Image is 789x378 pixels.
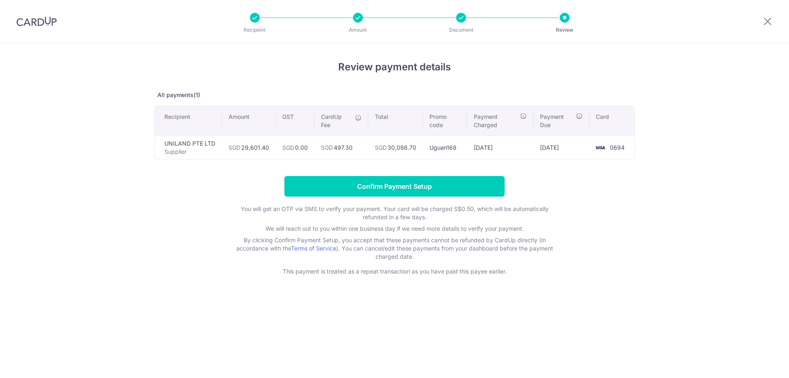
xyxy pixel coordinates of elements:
[164,148,215,156] p: Supplier
[230,205,559,221] p: You will get an OTP via SMS to verify your payment. Your card will be charged S$0.50, which will ...
[368,136,423,159] td: 30,098.70
[224,26,285,34] p: Recipient
[230,225,559,233] p: We will reach out to you within one business day if we need more details to verify your payment.
[368,106,423,136] th: Total
[276,136,314,159] td: 0.00
[592,143,608,153] img: <span class="translation_missing" title="translation missing: en.account_steps.new_confirm_form.b...
[155,136,222,159] td: UNILAND PTE LTD
[276,106,314,136] th: GST
[423,136,467,159] td: Uguan168
[222,136,276,159] td: 29,601.40
[423,106,467,136] th: Promo code
[154,60,635,74] h4: Review payment details
[328,26,388,34] p: Amount
[534,26,595,34] p: Review
[321,144,333,151] span: SGD
[610,144,625,151] span: 0694
[154,91,635,99] p: All payments(1)
[589,106,634,136] th: Card
[230,236,559,261] p: By clicking Confirm Payment Setup, you accept that these payments cannot be refunded by CardUp di...
[540,113,574,129] span: Payment Due
[474,113,518,129] span: Payment Charged
[314,136,368,159] td: 497.30
[230,267,559,276] p: This payment is treated as a repeat transaction as you have paid this payee earlier.
[321,113,351,129] span: CardUp Fee
[228,144,240,151] span: SGD
[533,136,589,159] td: [DATE]
[222,106,276,136] th: Amount
[375,144,387,151] span: SGD
[284,176,505,197] input: Confirm Payment Setup
[16,16,57,26] img: CardUp
[291,245,336,252] a: Terms of Service
[467,136,533,159] td: [DATE]
[431,26,491,34] p: Document
[155,106,222,136] th: Recipient
[282,144,294,151] span: SGD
